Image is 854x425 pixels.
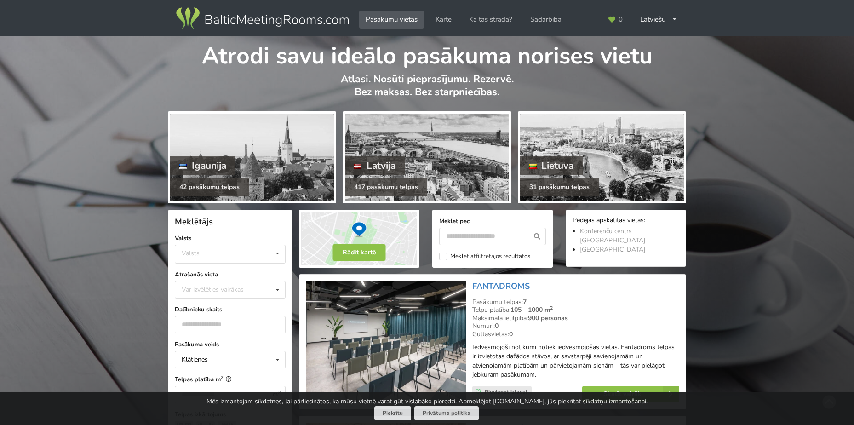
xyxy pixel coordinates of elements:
[472,343,679,379] p: Iedvesmojoši notikumi notiek iedvesmojošās vietās. Fantadroms telpas ir izvietotas dažādos stāvos...
[472,281,530,292] a: FANTADROMS
[472,330,679,339] div: Gultasvietas:
[414,406,479,420] a: Privātuma politika
[168,111,336,203] a: Igaunija 42 pasākumu telpas
[267,386,286,403] div: m
[510,305,553,314] strong: 105 - 1000 m
[278,389,281,396] sup: 2
[182,356,208,363] div: Klātienes
[221,374,224,380] sup: 2
[580,245,645,254] a: [GEOGRAPHIC_DATA]
[168,36,686,71] h1: Atrodi savu ideālo pasākuma norises vietu
[170,178,249,196] div: 42 pasākumu telpas
[175,340,286,349] label: Pasākuma veids
[359,11,424,29] a: Pasākumu vietas
[523,298,527,306] strong: 7
[168,73,686,108] p: Atlasi. Nosūti pieprasījumu. Rezervē. Bez maksas. Bez starpniecības.
[509,330,513,339] strong: 0
[582,386,679,402] a: Skatīt vairāk
[520,156,583,175] div: Lietuva
[174,6,350,31] img: Baltic Meeting Rooms
[463,11,519,29] a: Kā tas strādā?
[306,281,465,403] img: Konferenču centrs | Rīga | FANTADROMS
[495,322,499,330] strong: 0
[345,156,405,175] div: Latvija
[343,111,511,203] a: Latvija 417 pasākumu telpas
[524,11,568,29] a: Sadarbība
[333,244,386,261] button: Rādīt kartē
[634,11,684,29] div: Latviešu
[518,111,686,203] a: Lietuva 31 pasākumu telpas
[439,217,546,226] label: Meklēt pēc
[374,406,411,420] button: Piekrītu
[472,314,679,322] div: Maksimālā ietilpība:
[439,253,530,260] label: Meklēt atfiltrētajos rezultātos
[299,210,419,268] img: Rādīt kartē
[520,178,599,196] div: 31 pasākumu telpas
[485,388,527,396] span: Pievienot izlasei
[179,284,264,295] div: Var izvēlēties vairākas
[170,156,235,175] div: Igaunija
[472,298,679,306] div: Pasākumu telpas:
[550,304,553,311] sup: 2
[345,178,427,196] div: 417 pasākumu telpas
[175,270,286,279] label: Atrašanās vieta
[182,249,200,257] div: Valsts
[619,16,623,23] span: 0
[175,234,286,243] label: Valsts
[175,305,286,314] label: Dalībnieku skaits
[528,314,568,322] strong: 900 personas
[472,322,679,330] div: Numuri:
[175,216,213,227] span: Meklētājs
[429,11,458,29] a: Karte
[573,217,679,225] div: Pēdējās apskatītās vietas:
[472,306,679,314] div: Telpu platība:
[580,227,645,245] a: Konferenču centrs [GEOGRAPHIC_DATA]
[175,375,286,384] label: Telpas platība m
